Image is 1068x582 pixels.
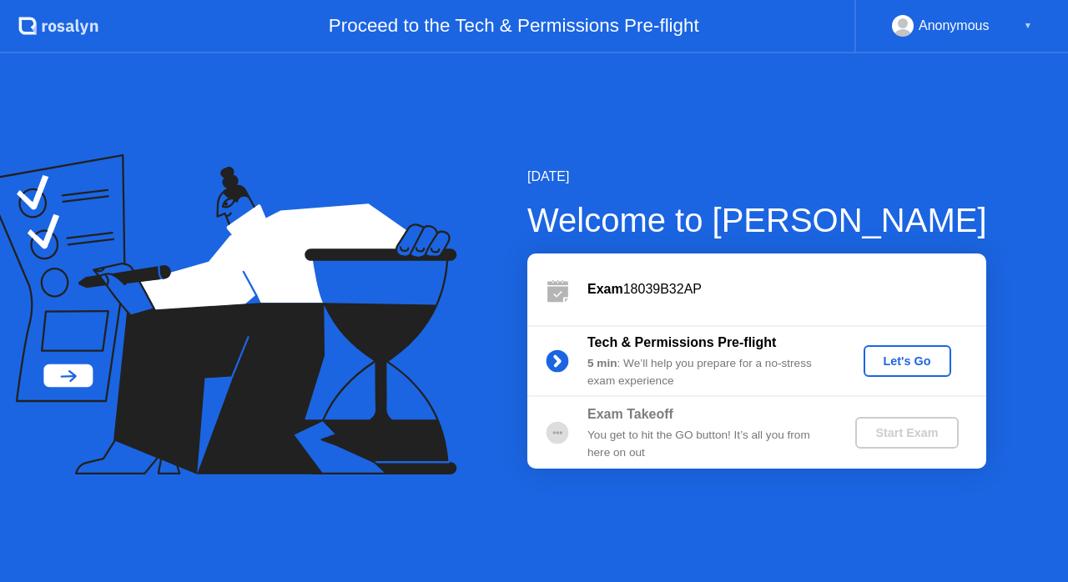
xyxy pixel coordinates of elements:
[587,282,623,296] b: Exam
[864,345,951,377] button: Let's Go
[527,195,987,245] div: Welcome to [PERSON_NAME]
[1024,15,1032,37] div: ▼
[870,354,945,368] div: Let's Go
[587,355,828,389] div: : We’ll help you prepare for a no-stress exam experience
[587,357,617,369] b: 5 min
[587,407,673,421] b: Exam Takeoff
[862,426,951,439] div: Start Exam
[855,417,958,449] button: Start Exam
[587,427,828,461] div: You get to hit the GO button! It’s all you from here on out
[587,335,776,349] b: Tech & Permissions Pre-flight
[527,167,987,187] div: [DATE]
[587,279,986,299] div: 18039B32AP
[919,15,990,37] div: Anonymous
